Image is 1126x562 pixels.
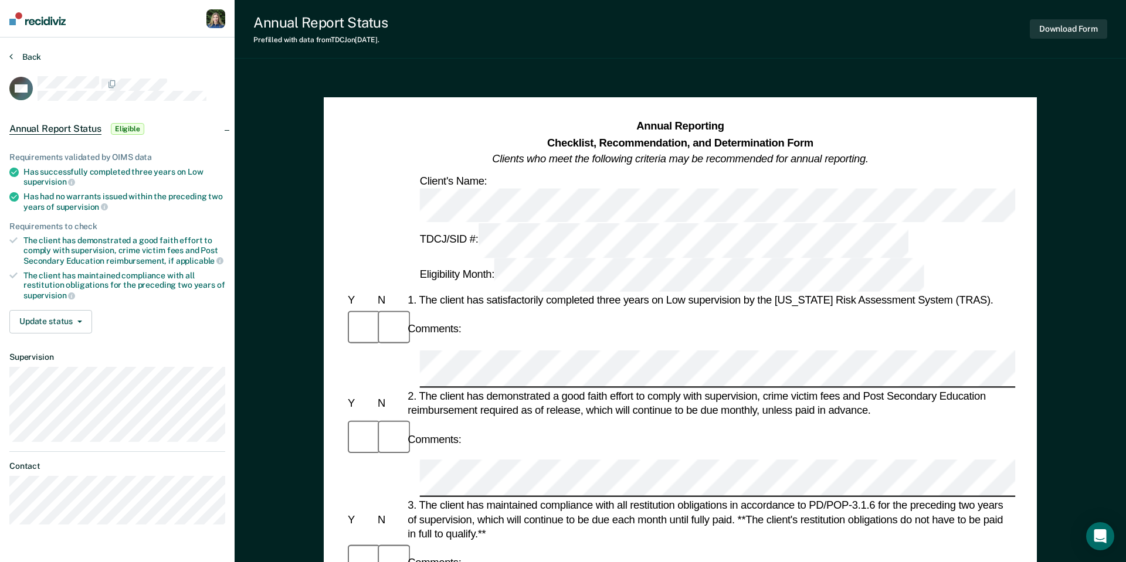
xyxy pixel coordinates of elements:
[111,123,144,135] span: Eligible
[345,513,375,527] div: Y
[253,36,388,44] div: Prefilled with data from TDCJ on [DATE] .
[23,291,75,300] span: supervision
[636,120,724,132] strong: Annual Reporting
[405,293,1015,308] div: 1. The client has satisfactorily completed three years on Low supervision by the [US_STATE] Risk ...
[253,14,388,31] div: Annual Report Status
[23,167,225,187] div: Has successfully completed three years on Low
[23,236,225,265] div: The client has demonstrated a good faith effort to comply with supervision, crime victim fees and...
[9,461,225,471] dt: Contact
[9,352,225,362] dt: Supervision
[9,222,225,231] div: Requirements to check
[492,152,869,164] em: Clients who meet the following criteria may be recommended for annual reporting.
[9,123,101,135] span: Annual Report Status
[375,396,405,410] div: N
[405,322,463,336] div: Comments:
[9,12,66,25] img: Recidiviz
[405,389,1015,417] div: 2. The client has demonstrated a good faith effort to comply with supervision, crime victim fees ...
[375,513,405,527] div: N
[418,258,927,292] div: Eligibility Month:
[9,52,41,62] button: Back
[547,137,813,148] strong: Checklist, Recommendation, and Determination Form
[345,396,375,410] div: Y
[23,271,225,301] div: The client has maintained compliance with all restitution obligations for the preceding two years of
[176,256,223,265] span: applicable
[405,431,463,446] div: Comments:
[9,310,92,333] button: Update status
[56,202,108,212] span: supervision
[23,192,225,212] div: Has had no warrants issued within the preceding two years of
[1086,522,1114,550] div: Open Intercom Messenger
[405,498,1015,541] div: 3. The client has maintained compliance with all restitution obligations in accordance to PD/POP-...
[1030,19,1107,39] button: Download Form
[9,152,225,162] div: Requirements validated by OIMS data
[23,177,75,186] span: supervision
[375,293,405,308] div: N
[345,293,375,308] div: Y
[418,223,911,258] div: TDCJ/SID #:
